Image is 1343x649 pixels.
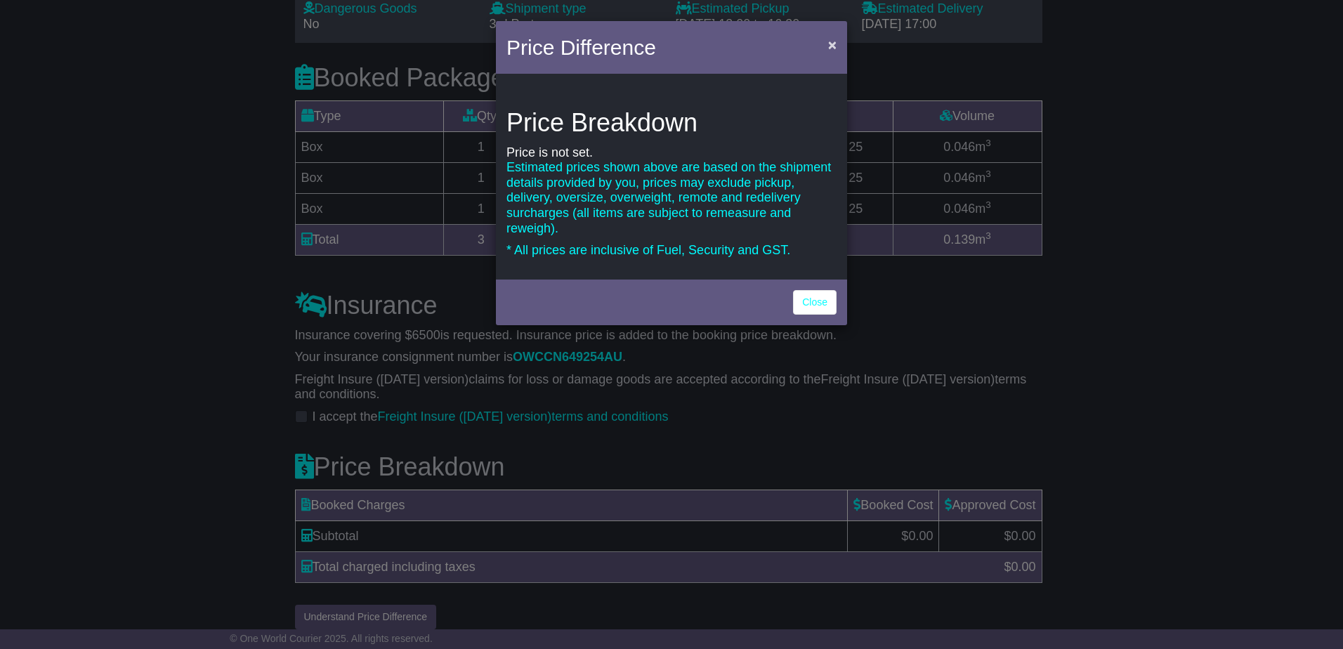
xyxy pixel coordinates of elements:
[821,30,844,59] button: Close
[506,145,837,161] div: Price is not set.
[793,290,837,315] a: Close
[506,109,837,137] h3: Price Breakdown
[506,32,656,63] h4: Price Difference
[506,243,837,258] p: * All prices are inclusive of Fuel, Security and GST.
[506,160,837,236] p: Estimated prices shown above are based on the shipment details provided by you, prices may exclud...
[828,37,837,53] span: ×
